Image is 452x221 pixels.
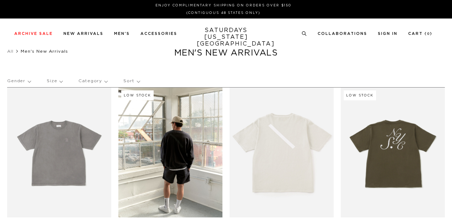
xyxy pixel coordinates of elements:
[21,49,68,53] span: Men's New Arrivals
[121,90,154,100] div: Low Stock
[427,32,430,36] small: 0
[114,32,130,36] a: Men's
[318,32,367,36] a: Collaborations
[63,32,103,36] a: New Arrivals
[14,32,53,36] a: Archive Sale
[78,73,107,89] p: Category
[140,32,177,36] a: Accessories
[378,32,397,36] a: Sign In
[197,27,256,47] a: SATURDAYS[US_STATE][GEOGRAPHIC_DATA]
[123,73,139,89] p: Sort
[344,90,376,100] div: Low Stock
[47,73,62,89] p: Size
[7,73,31,89] p: Gender
[17,3,430,8] p: Enjoy Complimentary Shipping on Orders Over $150
[7,49,14,53] a: All
[17,10,430,16] p: (Contiguous 48 States Only)
[408,32,432,36] a: Cart (0)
